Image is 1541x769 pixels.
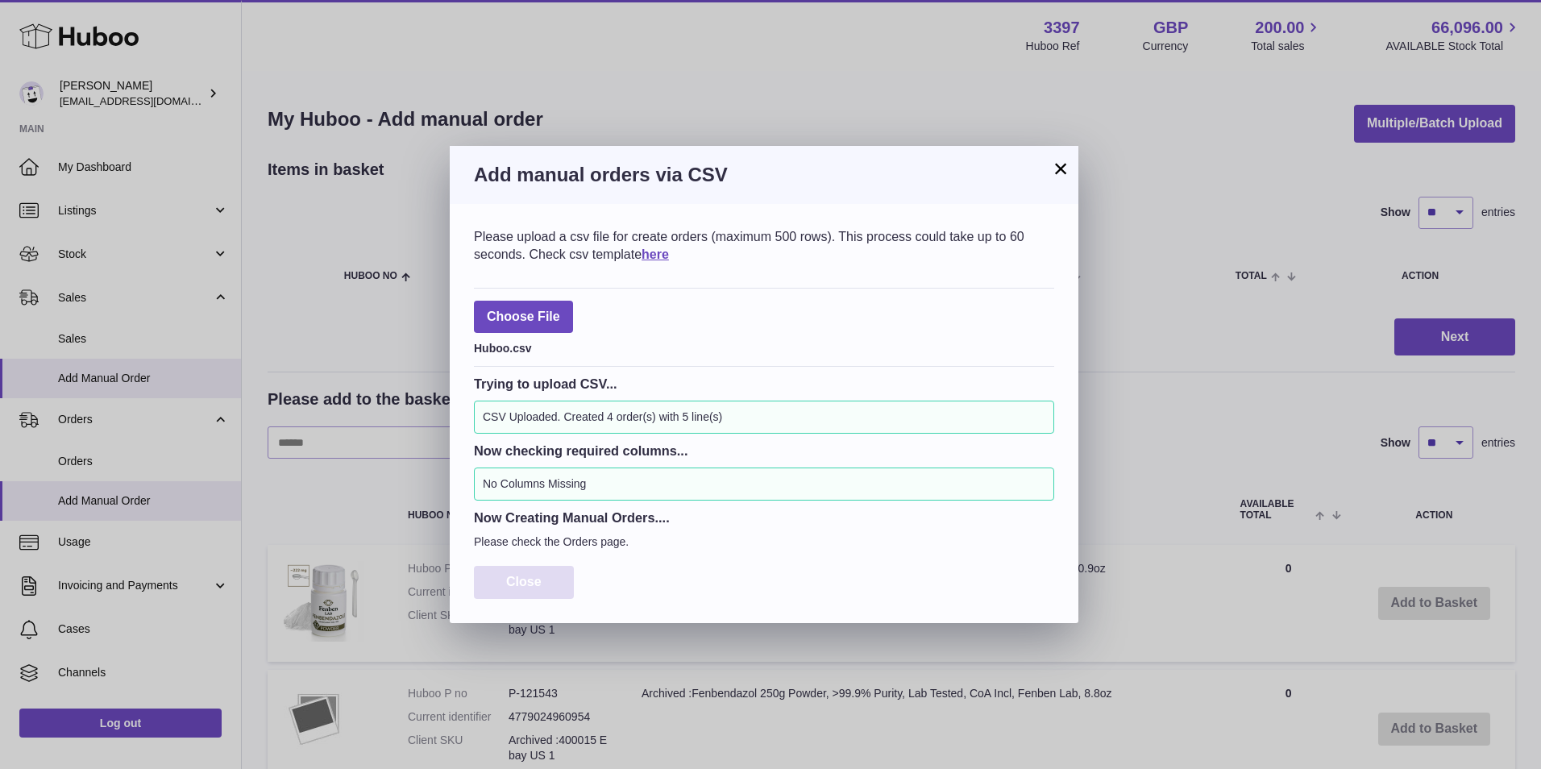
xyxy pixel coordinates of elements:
span: Choose File [474,301,573,334]
p: Please check the Orders page. [474,534,1054,550]
span: Close [506,575,542,588]
button: Close [474,566,574,599]
button: × [1051,159,1070,178]
div: CSV Uploaded. Created 4 order(s) with 5 line(s) [474,401,1054,434]
h3: Add manual orders via CSV [474,162,1054,188]
a: here [642,247,669,261]
h3: Now Creating Manual Orders.... [474,509,1054,526]
h3: Now checking required columns... [474,442,1054,459]
div: No Columns Missing [474,468,1054,501]
h3: Trying to upload CSV... [474,375,1054,393]
div: Huboo.csv [474,337,1054,356]
div: Please upload a csv file for create orders (maximum 500 rows). This process could take up to 60 s... [474,228,1054,263]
